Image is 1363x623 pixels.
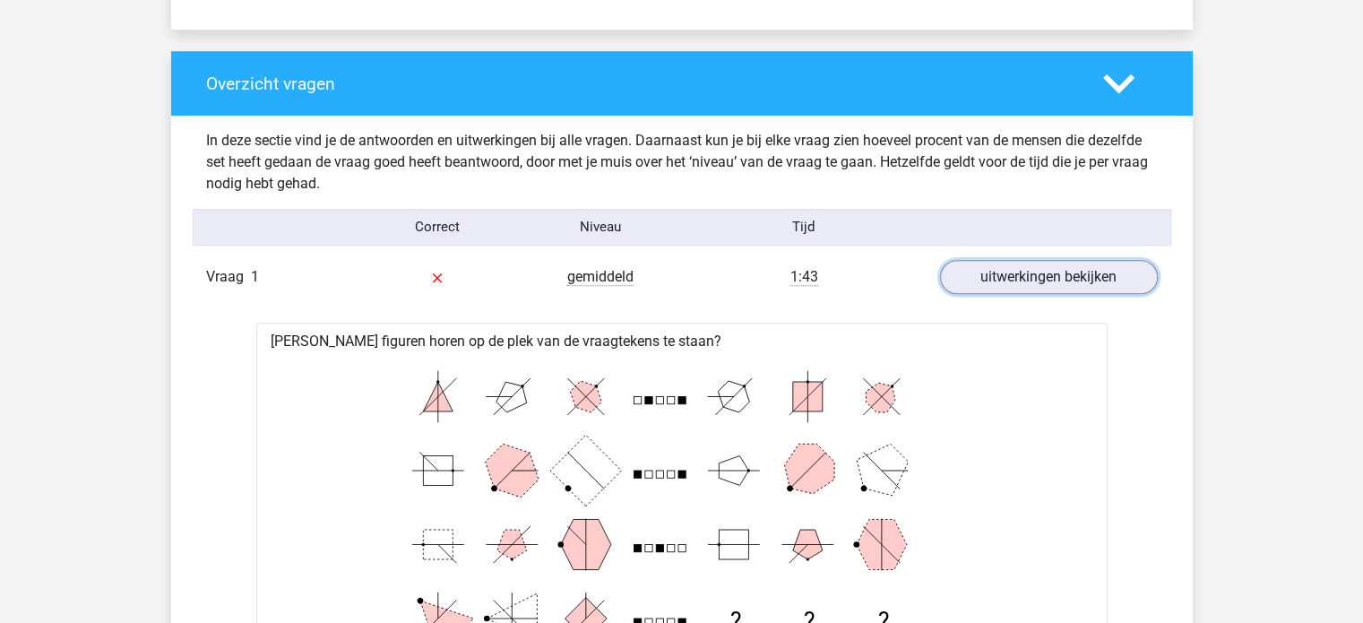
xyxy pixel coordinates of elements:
[193,130,1171,195] div: In deze sectie vind je de antwoorden en uitwerkingen bij alle vragen. Daarnaast kun je bij elke v...
[356,217,519,238] div: Correct
[519,217,682,238] div: Niveau
[206,74,1076,94] h4: Overzicht vragen
[790,268,818,286] span: 1:43
[681,217,926,238] div: Tijd
[206,266,251,288] span: Vraag
[567,268,634,286] span: gemiddeld
[940,260,1158,294] a: uitwerkingen bekijken
[251,268,259,285] span: 1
